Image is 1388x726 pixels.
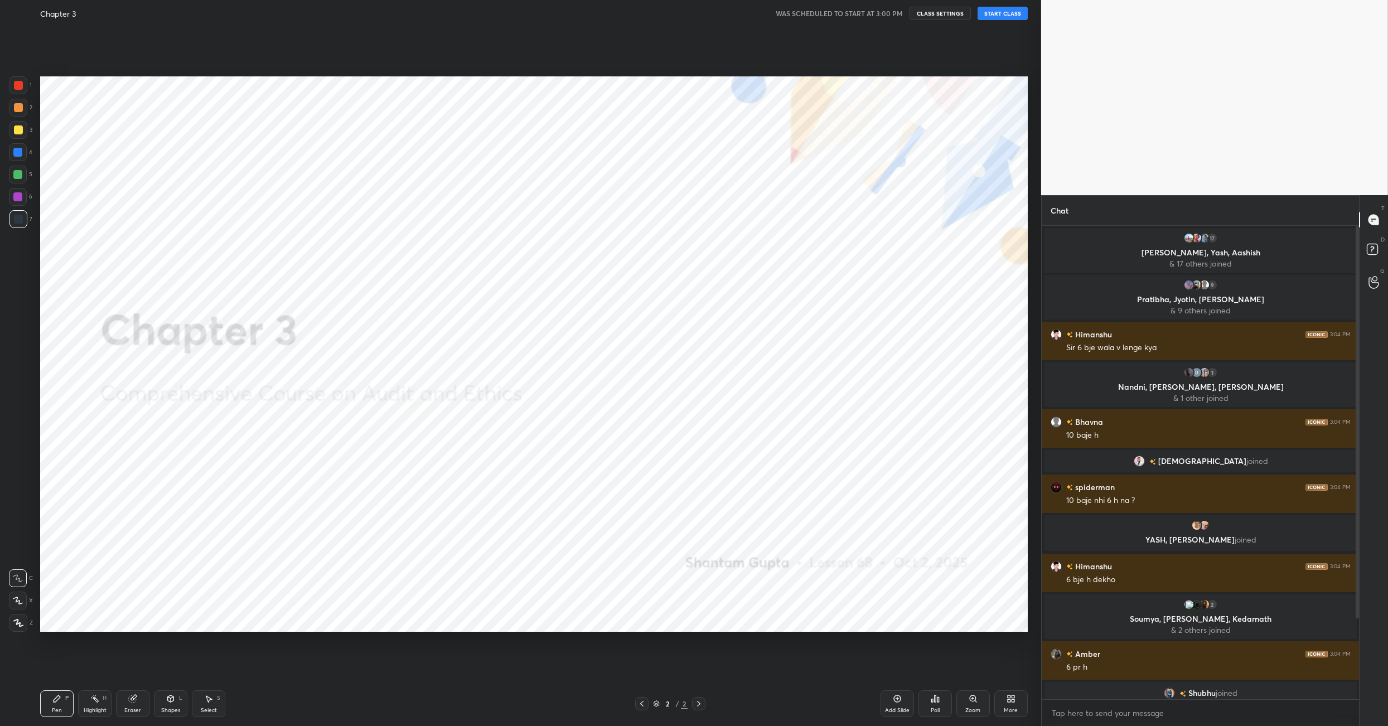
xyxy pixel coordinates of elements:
[1164,688,1175,699] img: 2378711ff7984aef94120e87beb96a0d.jpg
[1073,481,1115,493] h6: spiderman
[662,700,673,707] div: 2
[1051,561,1062,572] img: 3
[9,143,32,161] div: 4
[1051,535,1350,544] p: YASH, [PERSON_NAME]
[1207,233,1218,244] div: 17
[910,7,971,20] button: CLASS SETTINGS
[1191,233,1202,244] img: c8c3773af130436fbbd3ef7eda59cd9b.jpg
[1191,599,1202,610] img: bdb84c6d660241e6b4f618d123608c50.jpg
[1149,459,1155,465] img: no-rating-badge.077c3623.svg
[1305,563,1328,570] img: iconic-dark.1390631f.png
[1199,520,1210,531] img: 1577b8e22f754cdab20393d624d20a2b.jpg
[1179,691,1186,697] img: no-rating-badge.077c3623.svg
[1051,482,1062,493] img: d7b266e9af654528916c65a7cf32705e.jpg
[1330,484,1351,491] div: 3:04 PM
[52,708,62,713] div: Pen
[1042,196,1077,225] p: Chat
[1207,367,1218,378] div: 1
[1042,226,1360,700] div: grid
[1066,419,1073,425] img: no-rating-badge.077c3623.svg
[9,188,32,206] div: 6
[1246,457,1268,466] span: joined
[161,708,180,713] div: Shapes
[9,614,33,632] div: Z
[1305,651,1328,657] img: iconic-dark.1390631f.png
[1051,417,1062,428] img: default.png
[1066,342,1351,354] div: Sir 6 bje wala v lenge kya
[1066,332,1073,338] img: no-rating-badge.077c3623.svg
[1051,329,1062,340] img: 3
[1191,279,1202,291] img: c8a3bbfdec6843ab92e6cb898443b2da.jpg
[1066,430,1351,441] div: 10 baje h
[1066,485,1073,491] img: no-rating-badge.077c3623.svg
[1199,367,1210,378] img: 3
[1051,259,1350,268] p: & 17 others joined
[1207,279,1218,291] div: 9
[1330,419,1351,425] div: 3:04 PM
[40,8,76,19] h4: Chapter 3
[1381,235,1385,244] p: D
[9,569,33,587] div: C
[103,695,107,701] div: H
[1051,614,1350,623] p: Soumya, [PERSON_NAME], Kedarnath
[1199,279,1210,291] img: default.png
[1073,648,1100,660] h6: Amber
[931,708,940,713] div: Poll
[201,708,217,713] div: Select
[1381,204,1385,212] p: T
[1066,574,1351,585] div: 6 bje h dekho
[1191,520,1202,531] img: 0f89c9c84494478f91339f2a5beb14a7.jpg
[1066,651,1073,657] img: no-rating-badge.077c3623.svg
[1191,367,1202,378] img: 3
[1183,599,1194,610] img: 3
[1330,651,1351,657] div: 3:04 PM
[1199,233,1210,244] img: 3
[1066,662,1351,673] div: 6 pr h
[9,121,32,139] div: 3
[1207,599,1218,610] div: 2
[1073,560,1112,572] h6: Himanshu
[84,708,107,713] div: Highlight
[1051,306,1350,315] p: & 9 others joined
[9,166,32,183] div: 5
[1305,331,1328,338] img: iconic-dark.1390631f.png
[1073,416,1103,428] h6: Bhavna
[1066,495,1351,506] div: 10 baje nhi 6 h na ?
[1051,248,1350,257] p: [PERSON_NAME], Yash, Aashish
[1199,599,1210,610] img: bca224407db94aa297a5f160b5ebc9ba.jpg
[1004,708,1018,713] div: More
[1183,233,1194,244] img: 13d9f1cd721b485da8f0617305258d4b.jpg
[1051,626,1350,635] p: & 2 others joined
[1188,689,1216,698] span: Shubhu
[9,592,33,609] div: X
[1158,457,1246,466] span: [DEMOGRAPHIC_DATA]
[217,695,220,701] div: S
[1183,279,1194,291] img: 07aa4c6fe9fb4d9a80a07440f595b836.jpg
[965,708,980,713] div: Zoom
[1234,534,1256,545] span: joined
[1051,295,1350,304] p: Pratibha, Jyotin, [PERSON_NAME]
[9,76,32,94] div: 1
[675,700,679,707] div: /
[1330,563,1351,570] div: 3:04 PM
[9,210,32,228] div: 7
[885,708,910,713] div: Add Slide
[124,708,141,713] div: Eraser
[1305,484,1328,491] img: iconic-dark.1390631f.png
[65,695,69,701] div: P
[1051,394,1350,403] p: & 1 other joined
[1380,267,1385,275] p: G
[9,99,32,117] div: 2
[681,699,688,709] div: 2
[1305,419,1328,425] img: iconic-dark.1390631f.png
[1183,367,1194,378] img: 775ceea94d154c35b98238d238d3d3f5.jpg
[776,8,903,18] h5: WAS SCHEDULED TO START AT 3:00 PM
[1051,383,1350,391] p: Nandni, [PERSON_NAME], [PERSON_NAME]
[1073,328,1112,340] h6: Himanshu
[1133,456,1144,467] img: f404a242e950490d98c97b5c280ac587.jpg
[1216,689,1237,698] span: joined
[978,7,1028,20] button: START CLASS
[1330,331,1351,338] div: 3:04 PM
[1051,648,1062,660] img: 36f029f0ce6e4ca59dcc79116a2ad087.jpg
[1066,564,1073,570] img: no-rating-badge.077c3623.svg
